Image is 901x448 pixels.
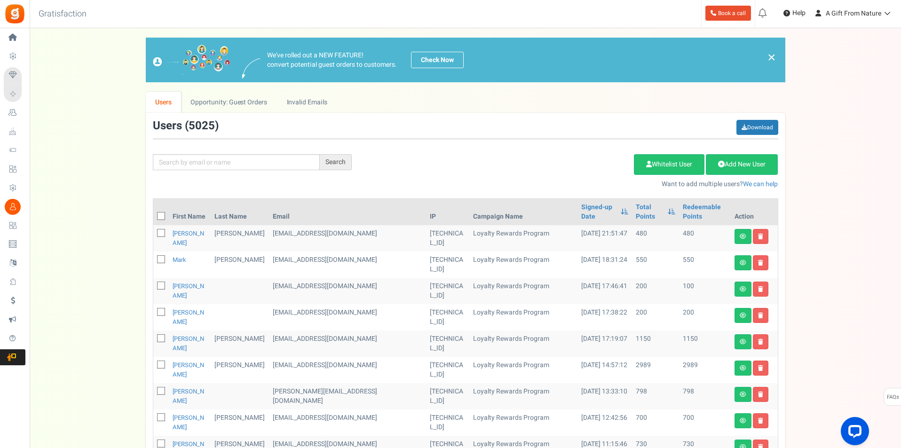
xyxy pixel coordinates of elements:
td: 2989 [632,357,679,383]
i: View details [740,260,746,266]
a: Check Now [411,52,464,68]
a: [PERSON_NAME] [173,229,204,247]
i: View details [740,418,746,424]
td: [EMAIL_ADDRESS][DOMAIN_NAME] [269,225,426,252]
i: View details [740,339,746,345]
i: View details [740,392,746,397]
td: Loyalty Rewards Program [469,383,577,409]
td: [TECHNICAL_ID] [426,383,469,409]
a: Signed-up Date [581,203,616,221]
a: Download [736,120,778,135]
td: [EMAIL_ADDRESS][DOMAIN_NAME] [269,252,426,278]
a: Users [146,92,182,113]
td: [TECHNICAL_ID] [426,330,469,357]
i: View details [740,286,746,292]
a: We can help [743,179,778,189]
td: [DATE] 17:19:07 [577,330,632,357]
td: [PERSON_NAME] [211,330,269,357]
td: 700 [679,409,730,436]
td: [PERSON_NAME] [211,357,269,383]
i: Delete user [758,260,763,266]
a: Add New User [706,154,778,175]
a: [PERSON_NAME] [173,413,204,432]
img: Gratisfaction [4,3,25,24]
td: 1150 [632,330,679,357]
span: FAQs [886,388,899,406]
i: Delete user [758,365,763,371]
td: 1150 [679,330,730,357]
td: [TECHNICAL_ID] [426,278,469,304]
td: RETAIL [269,304,426,330]
th: Email [269,199,426,225]
p: We've rolled out a NEW FEATURE! convert potential guest orders to customers. [267,51,397,70]
td: [DATE] 13:33:10 [577,383,632,409]
td: Loyalty Rewards Program [469,409,577,436]
th: Last Name [211,199,269,225]
span: Help [790,8,806,18]
td: [DATE] 12:42:56 [577,409,632,436]
td: [DATE] 21:51:47 [577,225,632,252]
i: View details [740,365,746,371]
h3: Users ( ) [153,120,219,132]
th: Action [731,199,778,225]
div: Search [320,154,352,170]
a: Invalid Emails [277,92,337,113]
td: 550 [632,252,679,278]
td: 200 [632,304,679,330]
td: Loyalty Rewards Program [469,278,577,304]
i: View details [740,234,746,239]
a: Redeemable Points [683,203,727,221]
i: Delete user [758,339,763,345]
th: Campaign Name [469,199,577,225]
td: [EMAIL_ADDRESS][DOMAIN_NAME] [269,330,426,357]
td: 550 [679,252,730,278]
span: A Gift From Nature [826,8,881,18]
a: [PERSON_NAME] [173,308,204,326]
i: Delete user [758,234,763,239]
th: IP [426,199,469,225]
td: [EMAIL_ADDRESS][DOMAIN_NAME] [269,409,426,436]
td: 480 [679,225,730,252]
td: [TECHNICAL_ID] [426,252,469,278]
a: × [767,52,776,63]
td: Loyalty Rewards Program [469,330,577,357]
a: [PERSON_NAME] [173,387,204,405]
td: Loyalty Rewards Program [469,357,577,383]
p: Want to add multiple users? [366,180,778,189]
span: 5025 [189,118,215,134]
td: [PERSON_NAME] [211,225,269,252]
i: Delete user [758,286,763,292]
a: Whitelist User [634,154,704,175]
i: Delete user [758,392,763,397]
td: 2989 [679,357,730,383]
img: images [242,58,260,79]
td: 700 [632,409,679,436]
td: 100 [679,278,730,304]
a: Total Points [636,203,663,221]
td: RETAIL [269,383,426,409]
td: [TECHNICAL_ID] [426,304,469,330]
td: [PERSON_NAME] [211,409,269,436]
i: View details [740,313,746,318]
td: [TECHNICAL_ID] [426,225,469,252]
td: 798 [632,383,679,409]
td: [DATE] 14:57:12 [577,357,632,383]
td: 200 [679,304,730,330]
th: First Name [169,199,211,225]
img: images [153,45,230,75]
a: Help [780,6,809,21]
td: 798 [679,383,730,409]
a: [PERSON_NAME] [173,282,204,300]
a: [PERSON_NAME] [173,361,204,379]
a: Book a call [705,6,751,21]
a: Mark [173,255,186,264]
td: [PERSON_NAME] [211,252,269,278]
td: 200 [632,278,679,304]
i: Delete user [758,313,763,318]
td: Loyalty Rewards Program [469,225,577,252]
h3: Gratisfaction [28,5,97,24]
td: Loyalty Rewards Program [469,304,577,330]
td: 480 [632,225,679,252]
a: [PERSON_NAME] [173,334,204,353]
a: Opportunity: Guest Orders [181,92,277,113]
